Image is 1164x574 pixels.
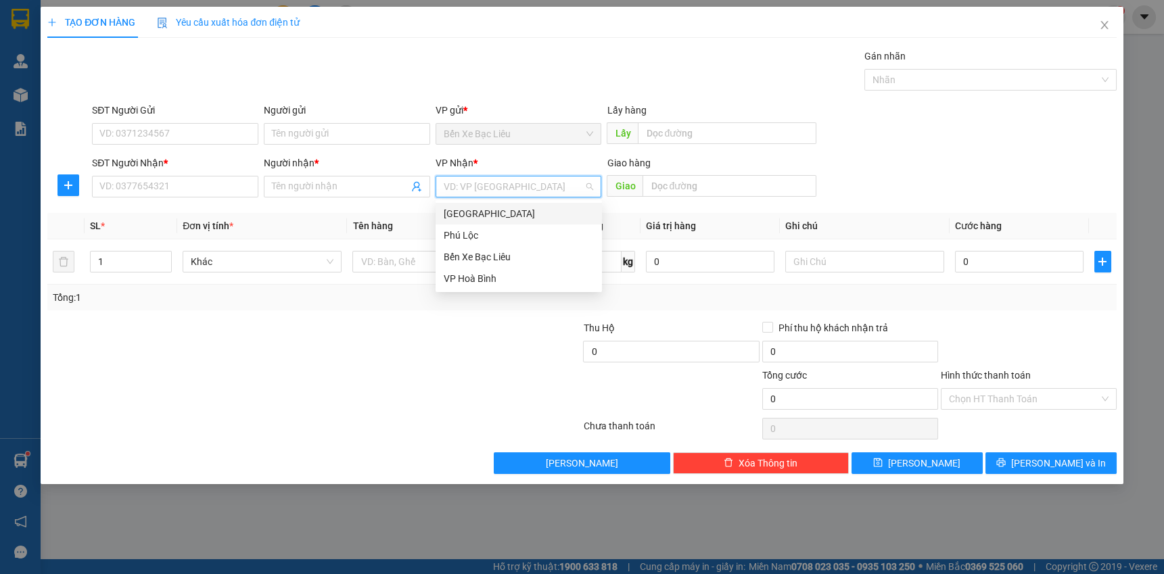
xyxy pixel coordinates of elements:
[607,122,638,144] span: Lấy
[583,322,614,333] span: Thu Hộ
[444,228,594,243] div: Phú Lộc
[183,220,233,231] span: Đơn vị tính
[444,206,594,221] div: [GEOGRAPHIC_DATA]
[436,203,602,224] div: Sài Gòn
[157,18,168,28] img: icon
[411,181,422,192] span: user-add
[780,213,950,239] th: Ghi chú
[436,224,602,246] div: Phú Lộc
[53,290,450,305] div: Tổng: 1
[673,452,849,474] button: deleteXóa Thông tin
[157,17,300,28] span: Yêu cầu xuất hóa đơn điện tử
[90,220,101,231] span: SL
[607,158,650,168] span: Giao hàng
[638,122,816,144] input: Dọc đường
[436,246,602,268] div: Bến Xe Bạc Liêu
[724,458,733,469] span: delete
[58,180,78,191] span: plus
[955,220,1002,231] span: Cước hàng
[57,174,79,196] button: plus
[607,175,643,197] span: Giao
[941,370,1031,381] label: Hình thức thanh toán
[444,249,594,264] div: Bến Xe Bạc Liêu
[546,456,618,471] span: [PERSON_NAME]
[352,220,392,231] span: Tên hàng
[53,251,74,272] button: delete
[643,175,816,197] input: Dọc đường
[646,251,774,272] input: 0
[864,51,906,62] label: Gán nhãn
[47,18,57,27] span: plus
[646,220,696,231] span: Giá trị hàng
[773,320,893,335] span: Phí thu hộ khách nhận trả
[436,103,602,118] div: VP gửi
[1011,456,1106,471] span: [PERSON_NAME] và In
[436,268,602,289] div: VP Hoà Bình
[436,158,473,168] span: VP Nhận
[444,124,594,144] span: Bến Xe Bạc Liêu
[622,251,635,272] span: kg
[1086,7,1123,45] button: Close
[444,271,594,286] div: VP Hoà Bình
[1099,20,1110,30] span: close
[852,452,983,474] button: save[PERSON_NAME]
[92,103,258,118] div: SĐT Người Gửi
[191,252,333,272] span: Khác
[1095,256,1111,267] span: plus
[985,452,1117,474] button: printer[PERSON_NAME] và In
[873,458,883,469] span: save
[352,251,511,272] input: VD: Bàn, Ghế
[582,418,760,442] div: Chưa thanh toán
[739,456,797,471] span: Xóa Thông tin
[494,452,670,474] button: [PERSON_NAME]
[607,105,646,116] span: Lấy hàng
[762,370,807,381] span: Tổng cước
[1094,251,1111,272] button: plus
[264,156,430,170] div: Người nhận
[92,156,258,170] div: SĐT Người Nhận
[888,456,960,471] span: [PERSON_NAME]
[47,17,135,28] span: TẠO ĐƠN HÀNG
[264,103,430,118] div: Người gửi
[996,458,1006,469] span: printer
[785,251,944,272] input: Ghi Chú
